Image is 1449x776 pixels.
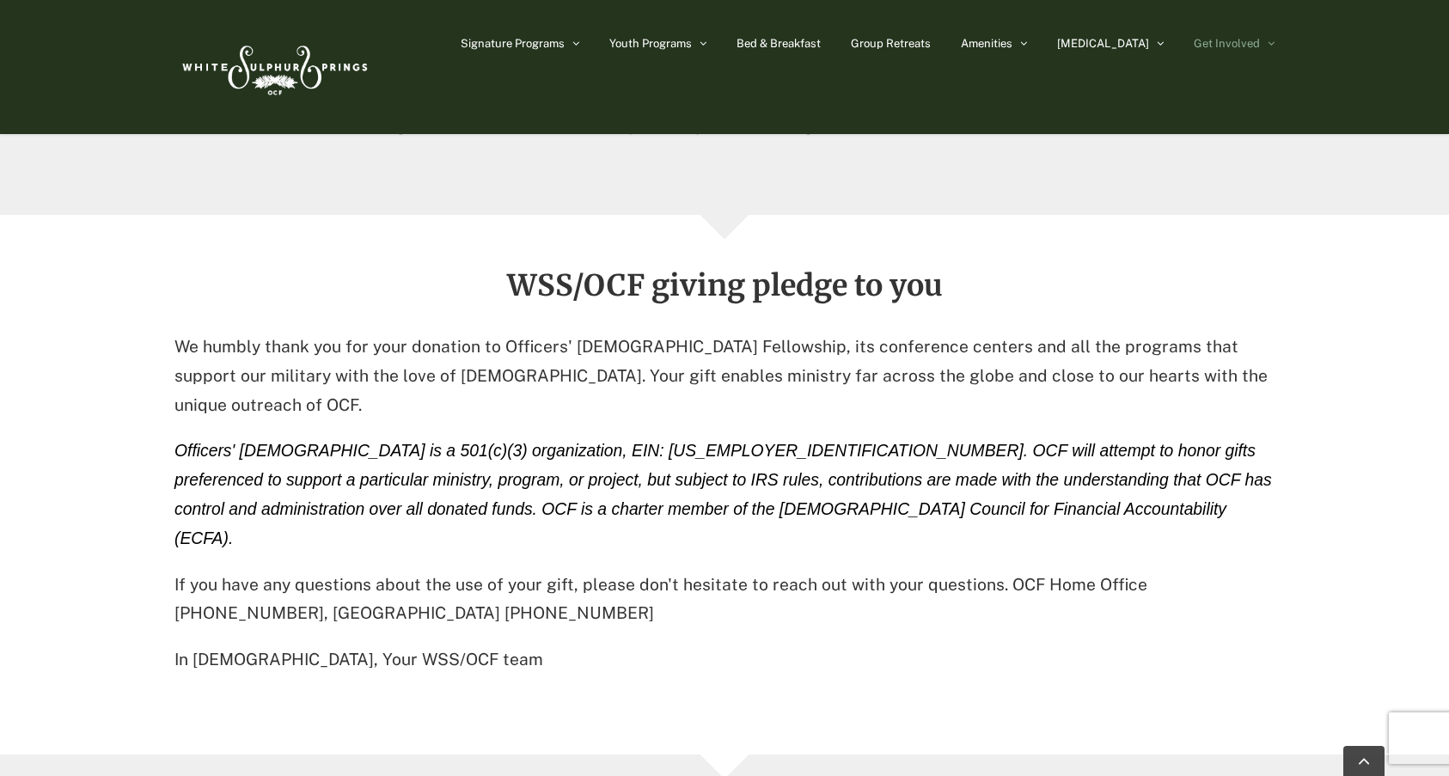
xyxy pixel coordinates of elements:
p: In [DEMOGRAPHIC_DATA], Your WSS/OCF team [174,645,1275,675]
span: Officers' [DEMOGRAPHIC_DATA] is a 501(c)(3) organization, EIN: [US_EMPLOYER_IDENTIFICATION_NUMBER... [174,442,1272,547]
p: We humbly thank you for your donation to Officers' [DEMOGRAPHIC_DATA] Fellowship, its conference ... [174,333,1275,419]
span: Youth Programs [609,38,692,49]
span: Signature Programs [461,38,565,49]
img: White Sulphur Springs Logo [174,27,372,107]
span: Get Involved [1194,38,1260,49]
span: Bed & Breakfast [737,38,821,49]
span: [MEDICAL_DATA] [1057,38,1149,49]
p: If you have any questions about the use of your gift, please don't hesitate to reach out with you... [174,571,1275,629]
span: Amenities [961,38,1012,49]
h2: WSS/OCF giving pledge to you [174,270,1275,301]
span: Group Retreats [851,38,931,49]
